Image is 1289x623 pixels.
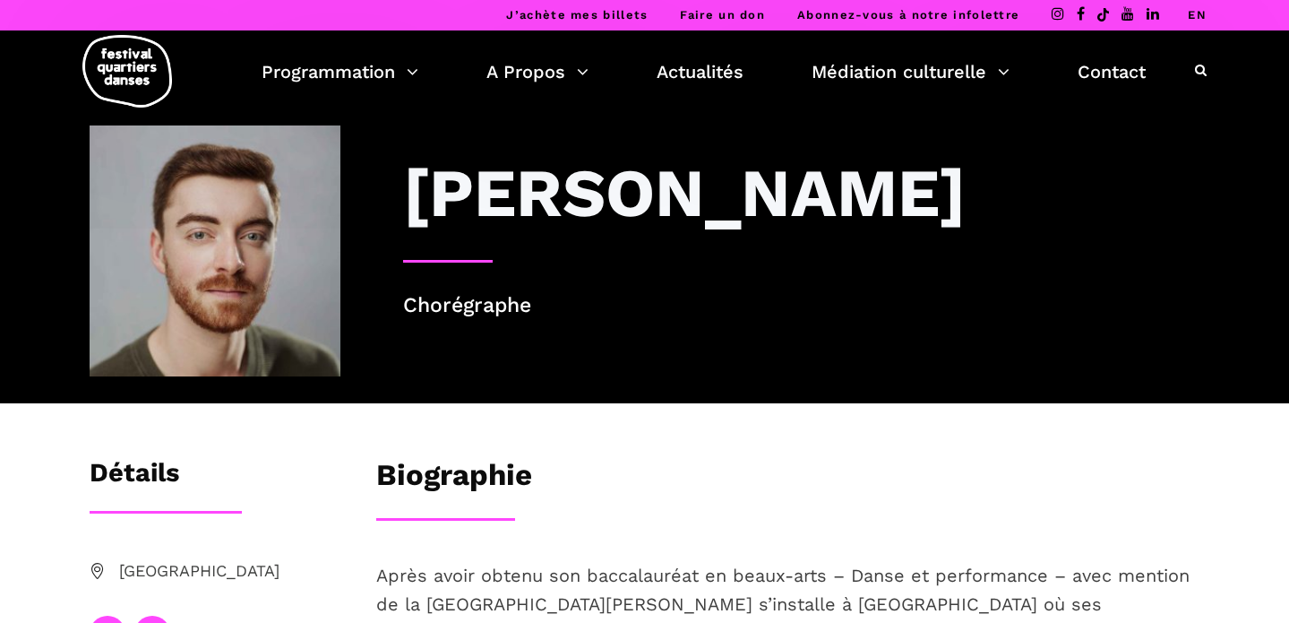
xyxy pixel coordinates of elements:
img: logo-fqd-med [82,35,172,108]
p: Chorégraphe [403,290,1200,323]
a: Médiation culturelle [812,56,1010,87]
h3: [PERSON_NAME] [403,152,966,233]
span: [GEOGRAPHIC_DATA] [119,558,340,584]
a: EN [1188,8,1207,22]
a: Faire un don [680,8,765,22]
h3: Biographie [376,457,532,502]
a: Abonnez-vous à notre infolettre [797,8,1019,22]
img: Zachary Bastille [90,125,340,376]
a: Programmation [262,56,418,87]
h3: Détails [90,457,179,502]
a: A Propos [486,56,589,87]
a: J’achète mes billets [506,8,648,22]
a: Contact [1078,56,1146,87]
a: Actualités [657,56,743,87]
